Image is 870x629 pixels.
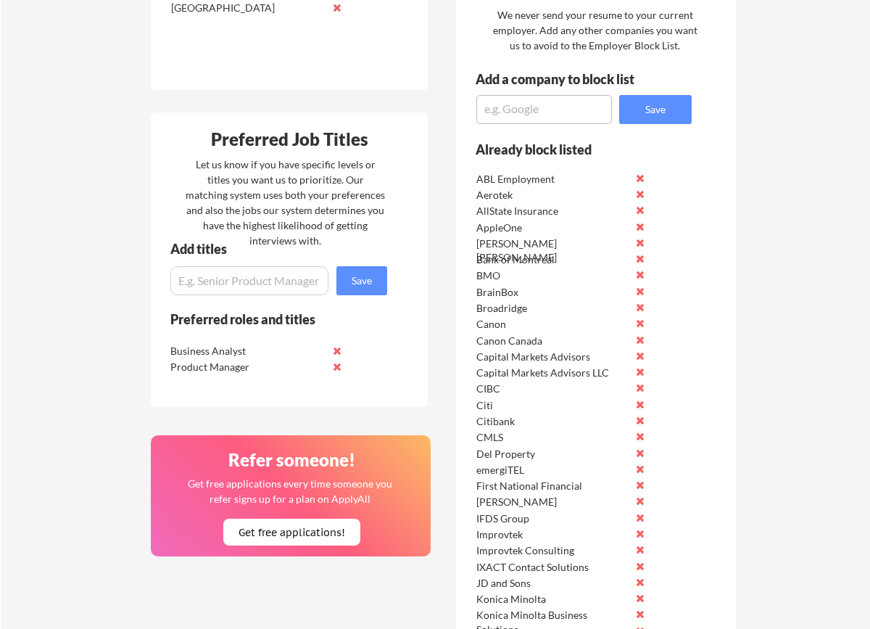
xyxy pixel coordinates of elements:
div: CMLS [476,430,629,445]
div: Refer someone! [157,451,426,469]
div: CIBC [476,382,629,396]
div: Citi [476,398,629,413]
button: Get free applications! [223,519,360,546]
div: JD and Sons [476,576,629,591]
div: We never send your resume to your current employer. Add any other companies you want us to avoid ... [492,7,698,53]
div: Let us know if you have specific levels or titles you want us to prioritize. Our matching system ... [186,157,385,248]
div: AppleOne [476,221,629,235]
div: Get free applications every time someone you refer signs up for a plan on ApplyAll [186,476,393,506]
div: Preferred roles and titles [170,313,368,326]
div: Business Analyst [170,344,323,358]
div: [GEOGRAPHIC_DATA] [171,1,324,15]
div: Bank of Montreal [476,252,629,267]
div: [PERSON_NAME] [476,495,629,509]
div: Improvtek Consulting [476,543,629,558]
div: Capital Markets Advisors LLC [476,366,629,380]
div: Already block listed [476,143,672,156]
div: Preferred Job Titles [154,131,424,148]
div: Canon [476,317,629,332]
div: Capital Markets Advisors [476,350,629,364]
input: E.g. Senior Product Manager [170,266,328,295]
button: Save [619,95,692,124]
div: Add a company to block list [476,73,657,86]
div: AllState Insurance [476,204,629,218]
div: Konica Minolta [476,592,629,607]
div: First National Financial [476,479,629,493]
div: Citibank [476,414,629,429]
div: IXACT Contact Solutions [476,560,629,575]
div: Canon Canada [476,334,629,348]
div: Improvtek [476,527,629,542]
div: Del Property [476,447,629,461]
div: Add titles [170,242,375,255]
div: emergiTEL [476,463,629,477]
button: Save [336,266,387,295]
div: Aerotek [476,188,629,202]
div: ABL Employment [476,172,629,186]
div: [PERSON_NAME] [PERSON_NAME] [476,237,629,265]
div: BMO [476,268,629,283]
div: IFDS Group [476,511,629,526]
div: Product Manager [170,360,323,374]
div: Broadridge [476,301,629,316]
div: BrainBox [476,285,629,300]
